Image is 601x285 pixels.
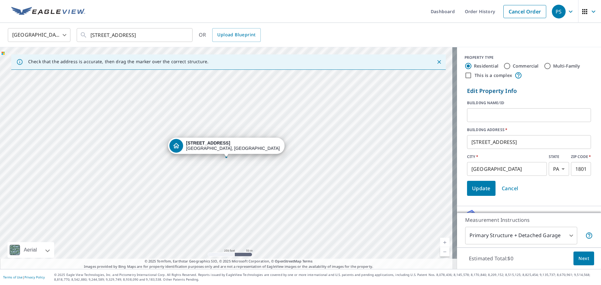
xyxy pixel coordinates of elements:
[553,166,559,172] em: PA
[549,154,569,160] label: STATE
[24,275,45,279] a: Privacy Policy
[3,275,23,279] a: Terms of Use
[90,26,180,44] input: Search by address or latitude-longitude
[440,247,449,257] a: Current Level 17, Zoom Out
[212,28,260,42] a: Upload Blueprint
[3,275,45,279] p: |
[502,184,518,193] span: Cancel
[186,140,230,145] strong: [STREET_ADDRESS]
[475,72,512,79] label: This is a complex
[199,28,261,42] div: OR
[464,252,518,265] p: Estimated Total: $0
[435,58,443,66] button: Close
[8,242,54,258] div: Aerial
[302,259,313,263] a: Terms
[553,63,580,69] label: Multi-Family
[462,209,596,224] div: Full House ProductsNew
[474,63,498,69] label: Residential
[217,31,255,39] span: Upload Blueprint
[168,138,285,157] div: Dropped pin, building 1, Residential property, 1814 Main St Bethlehem, PA 18018
[467,87,591,95] p: Edit Property Info
[465,227,577,244] div: Primary Structure + Detached Garage
[186,140,280,151] div: [GEOGRAPHIC_DATA], [GEOGRAPHIC_DATA] 18018
[8,26,70,44] div: [GEOGRAPHIC_DATA]
[472,184,491,193] span: Update
[585,232,593,239] span: Your report will include the primary structure and a detached garage if one exists.
[571,154,591,160] label: ZIP CODE
[497,181,523,196] button: Cancel
[513,63,539,69] label: Commercial
[503,5,546,18] a: Cancel Order
[467,154,547,160] label: CITY
[28,59,208,64] p: Check that the address is accurate, then drag the marker over the correct structure.
[440,238,449,247] a: Current Level 17, Zoom In
[145,259,313,264] span: © 2025 TomTom, Earthstar Geographics SIO, © 2025 Microsoft Corporation, ©
[275,259,301,263] a: OpenStreetMap
[573,252,594,266] button: Next
[11,7,85,16] img: EV Logo
[22,242,39,258] div: Aerial
[467,127,591,133] label: BUILDING ADDRESS
[465,55,593,60] div: PROPERTY TYPE
[467,181,496,196] button: Update
[578,255,589,262] span: Next
[54,272,598,282] p: © 2025 Eagle View Technologies, Inc. and Pictometry International Corp. All Rights Reserved. Repo...
[552,5,566,18] div: PS
[465,216,593,224] p: Measurement Instructions
[467,100,591,106] label: BUILDING NAME/ID
[549,162,569,176] div: PA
